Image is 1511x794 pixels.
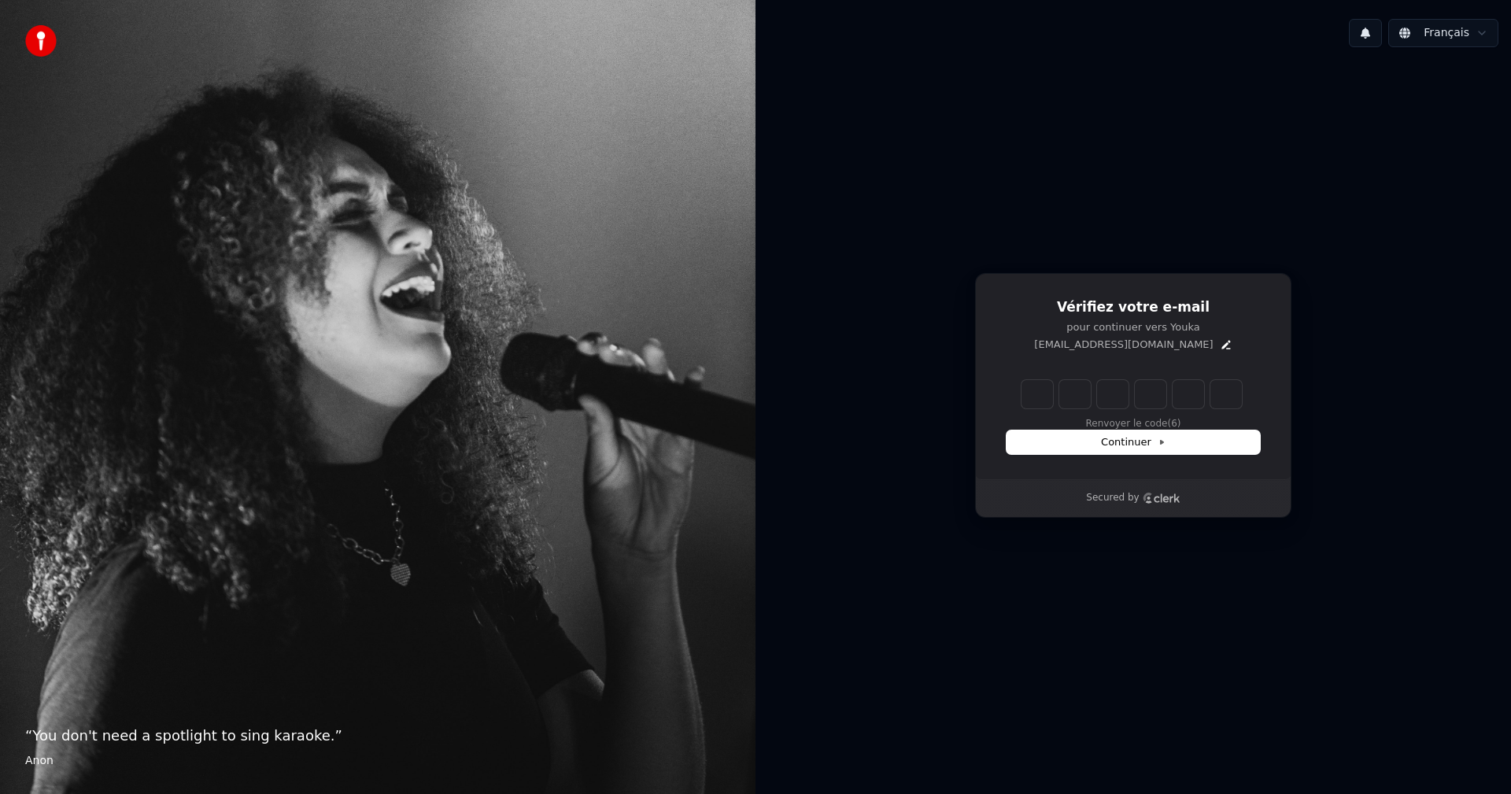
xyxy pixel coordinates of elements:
[25,725,730,747] p: “ You don't need a spotlight to sing karaoke. ”
[1086,492,1139,504] p: Secured by
[1210,380,1242,408] input: Digit 6
[1007,430,1260,454] button: Continuer
[1143,493,1180,504] a: Clerk logo
[1059,380,1091,408] input: Digit 2
[25,753,730,769] footer: Anon
[1220,338,1232,351] button: Edit
[1007,298,1260,317] h1: Vérifiez votre e-mail
[1097,380,1129,408] input: Digit 3
[1007,320,1260,334] p: pour continuer vers Youka
[25,25,57,57] img: youka
[1018,377,1245,412] div: Verification code input
[1135,380,1166,408] input: Digit 4
[1101,435,1166,449] span: Continuer
[1173,380,1204,408] input: Digit 5
[1021,380,1053,408] input: Enter verification code. Digit 1
[1034,338,1213,352] p: [EMAIL_ADDRESS][DOMAIN_NAME]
